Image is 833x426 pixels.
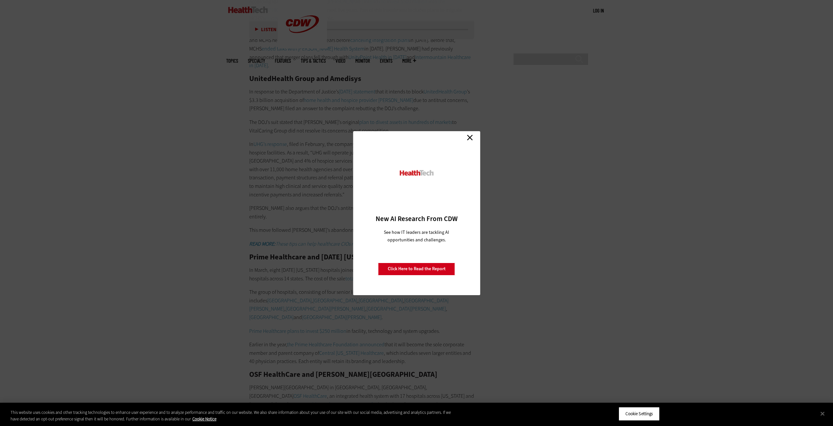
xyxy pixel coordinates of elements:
a: Close [465,133,475,143]
img: HealthTech_0.png [399,170,434,176]
a: More information about your privacy [192,416,216,422]
div: This website uses cookies and other tracking technologies to enhance user experience and to analy... [11,409,458,422]
h3: New AI Research From CDW [364,214,469,223]
a: Click Here to Read the Report [378,263,455,275]
p: See how IT leaders are tackling AI opportunities and challenges. [376,229,457,244]
button: Close [815,406,830,421]
button: Cookie Settings [619,407,660,421]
